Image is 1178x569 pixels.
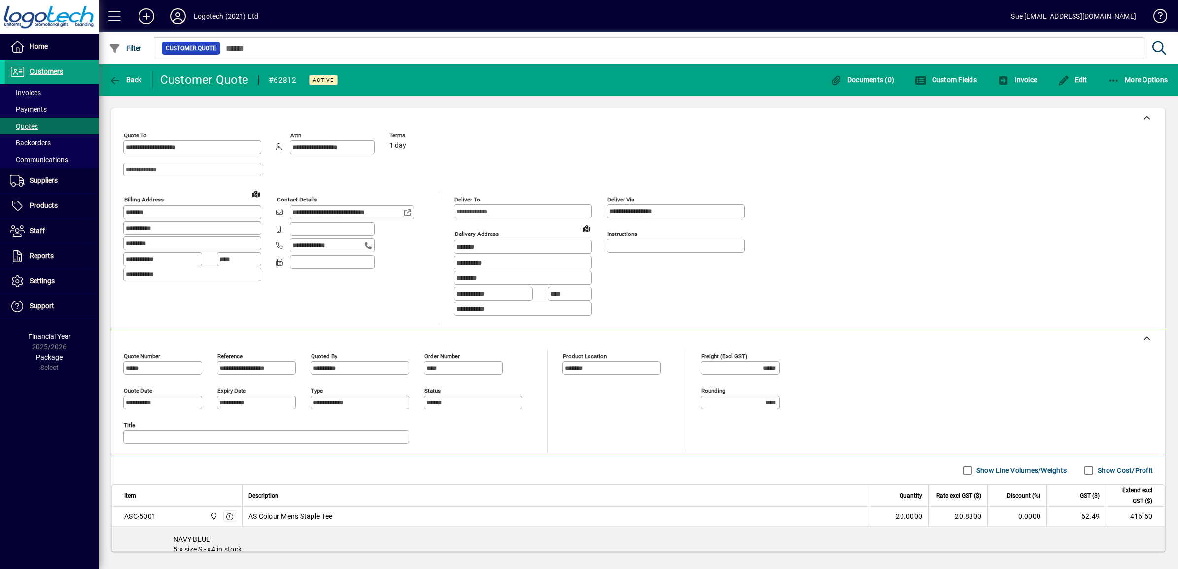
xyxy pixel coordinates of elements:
mat-label: Instructions [607,231,637,237]
span: 1 day [389,142,406,150]
span: Filter [109,44,142,52]
span: Rate excl GST ($) [936,490,981,501]
span: Central [208,511,219,522]
span: Documents (0) [830,76,894,84]
div: Customer Quote [160,72,249,88]
span: Custom Fields [915,76,977,84]
span: Communications [10,156,68,164]
div: #62812 [269,72,297,88]
span: Payments [10,105,47,113]
span: Edit [1058,76,1087,84]
span: Package [36,353,63,361]
mat-label: Quoted by [311,352,337,359]
div: 20.8300 [935,511,981,521]
div: Sue [EMAIL_ADDRESS][DOMAIN_NAME] [1011,8,1136,24]
a: Home [5,34,99,59]
button: Invoice [995,71,1039,89]
mat-label: Attn [290,132,301,139]
button: Documents (0) [828,71,897,89]
mat-label: Reference [217,352,243,359]
span: Invoice [998,76,1037,84]
span: Products [30,201,58,209]
a: Staff [5,219,99,243]
mat-label: Quote date [124,387,152,394]
app-page-header-button: Back [99,71,153,89]
span: Description [248,490,278,501]
span: Backorders [10,139,51,147]
button: More Options [1106,71,1171,89]
label: Show Cost/Profit [1096,466,1153,475]
mat-label: Title [124,421,135,428]
label: Show Line Volumes/Weights [974,466,1067,475]
span: AS Colour Mens Staple Tee [248,511,332,521]
mat-label: Deliver via [607,196,634,203]
span: Staff [30,227,45,234]
span: Suppliers [30,176,58,184]
a: Quotes [5,118,99,134]
span: More Options [1108,76,1168,84]
a: Reports [5,244,99,268]
mat-label: Quote To [124,132,147,139]
a: Settings [5,269,99,294]
mat-label: Quote number [124,352,160,359]
span: Settings [30,277,55,285]
span: Customer Quote [166,43,216,53]
span: Quotes [10,122,38,130]
mat-label: Expiry date [217,387,246,394]
a: View on map [579,220,594,236]
button: Profile [162,7,194,25]
a: Payments [5,101,99,118]
mat-label: Status [424,387,441,394]
button: Edit [1055,71,1090,89]
a: Invoices [5,84,99,101]
a: Communications [5,151,99,168]
button: Filter [106,39,144,57]
span: Support [30,302,54,310]
mat-label: Order number [424,352,460,359]
span: Invoices [10,89,41,97]
button: Back [106,71,144,89]
td: 416.60 [1106,507,1165,527]
span: Active [313,77,334,83]
span: GST ($) [1080,490,1100,501]
td: 0.0000 [987,507,1046,527]
a: Backorders [5,134,99,151]
a: Support [5,294,99,319]
div: Logotech (2021) Ltd [194,8,258,24]
span: Extend excl GST ($) [1112,485,1152,506]
mat-label: Product location [563,352,607,359]
span: 20.0000 [896,511,922,521]
a: Knowledge Base [1146,2,1166,34]
span: Back [109,76,142,84]
td: 62.49 [1046,507,1106,527]
span: Discount (%) [1007,490,1040,501]
span: Terms [389,133,449,139]
span: Quantity [900,490,922,501]
mat-label: Rounding [701,387,725,394]
span: Item [124,490,136,501]
a: Suppliers [5,168,99,193]
a: Products [5,194,99,218]
div: ASC-5001 [124,511,156,521]
button: Add [131,7,162,25]
mat-label: Type [311,387,323,394]
span: Customers [30,67,63,75]
span: Home [30,42,48,50]
button: Custom Fields [912,71,979,89]
mat-label: Freight (excl GST) [701,352,747,359]
span: Reports [30,252,54,260]
a: View on map [248,186,264,201]
mat-label: Deliver To [454,196,480,203]
span: Financial Year [28,333,71,340]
